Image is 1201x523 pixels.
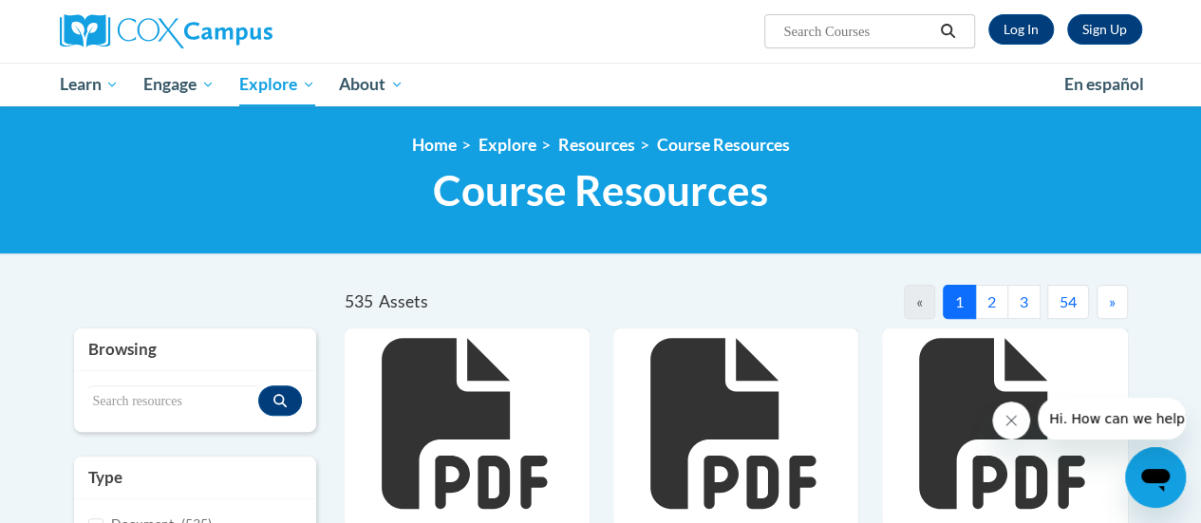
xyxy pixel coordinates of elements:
span: Learn [59,73,119,96]
iframe: Button to launch messaging window [1125,447,1186,508]
button: 1 [943,285,976,319]
span: Engage [143,73,215,96]
span: 535 [345,291,373,311]
a: Home [412,135,457,155]
a: En español [1052,65,1156,104]
a: Engage [131,63,227,106]
span: » [1109,292,1116,310]
a: About [327,63,416,106]
a: Learn [47,63,132,106]
a: Log In [988,14,1054,45]
span: Hi. How can we help? [11,13,154,28]
span: About [339,73,403,96]
button: 2 [975,285,1008,319]
a: Cox Campus [60,14,402,48]
span: Course Resources [433,165,768,215]
div: Main menu [46,63,1156,106]
span: En español [1064,74,1144,94]
span: Explore [239,73,315,96]
img: Cox Campus [60,14,272,48]
h3: Type [88,466,302,489]
button: 3 [1007,285,1041,319]
input: Search Courses [781,20,933,43]
a: Explore [227,63,328,106]
a: Register [1067,14,1142,45]
a: Resources [558,135,635,155]
a: Explore [479,135,536,155]
nav: Pagination Navigation [736,285,1128,319]
input: Search resources [88,385,258,418]
button: Search [933,20,962,43]
span: Assets [379,291,428,311]
button: Search resources [258,385,302,416]
iframe: Message from company [1038,398,1186,439]
iframe: Close message [992,402,1030,439]
button: 54 [1047,285,1089,319]
h3: Browsing [88,338,302,361]
button: Next [1097,285,1128,319]
a: Course Resources [657,135,790,155]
